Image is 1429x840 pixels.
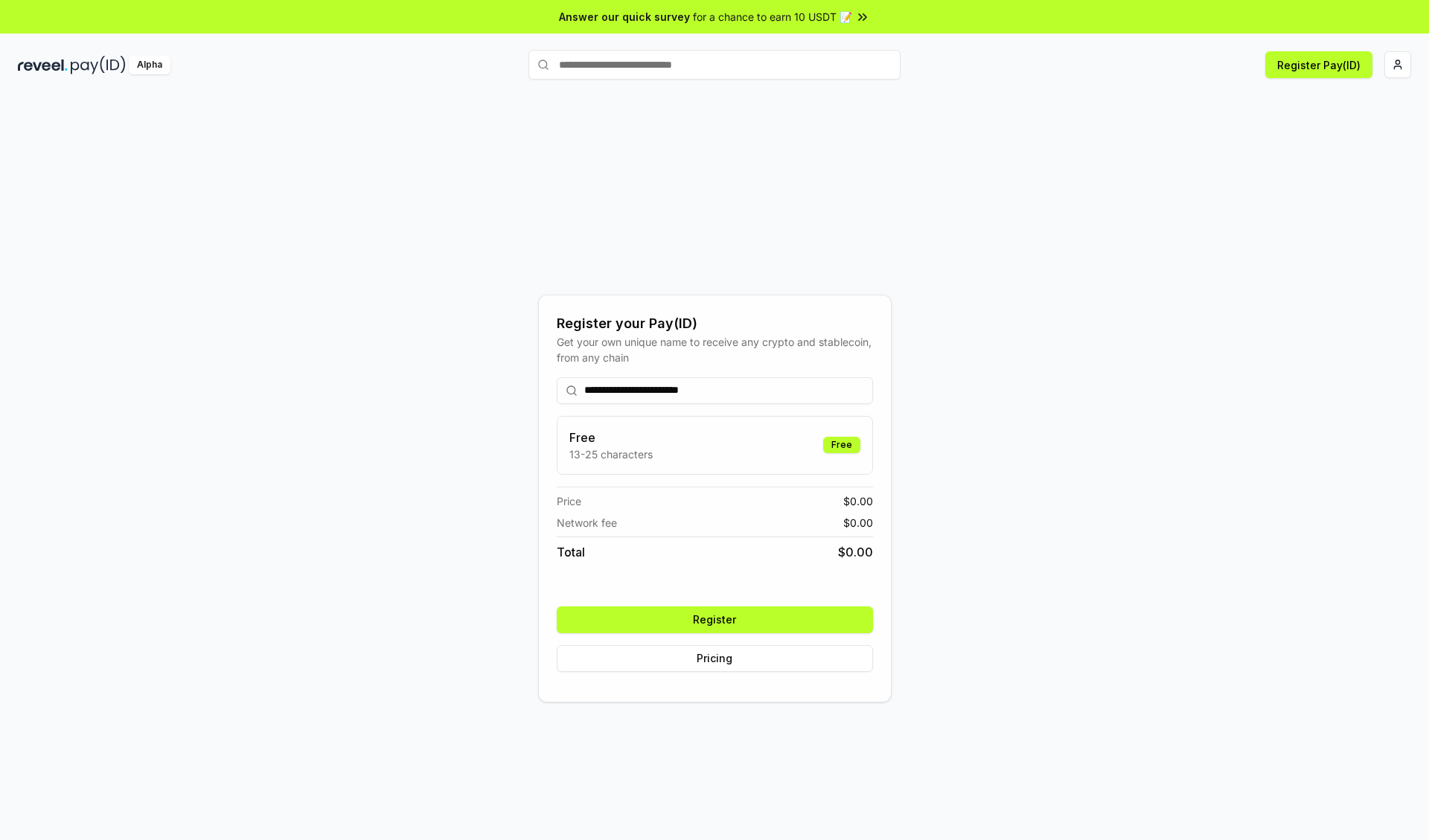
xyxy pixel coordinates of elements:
[1265,51,1372,78] button: Register Pay(ID)
[557,334,873,365] div: Get your own unique name to receive any crypto and stablecoin, from any chain
[557,645,873,672] button: Pricing
[693,9,852,25] span: for a chance to earn 10 USDT 📝
[71,56,126,74] img: pay_id
[557,606,873,633] button: Register
[843,493,873,509] span: $ 0.00
[557,313,873,334] div: Register your Pay(ID)
[823,437,860,453] div: Free
[557,493,581,509] span: Price
[557,543,585,561] span: Total
[569,446,653,462] p: 13-25 characters
[129,56,170,74] div: Alpha
[838,543,873,561] span: $ 0.00
[569,429,653,446] h3: Free
[557,515,617,530] span: Network fee
[559,9,690,25] span: Answer our quick survey
[18,56,68,74] img: reveel_dark
[843,515,873,530] span: $ 0.00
